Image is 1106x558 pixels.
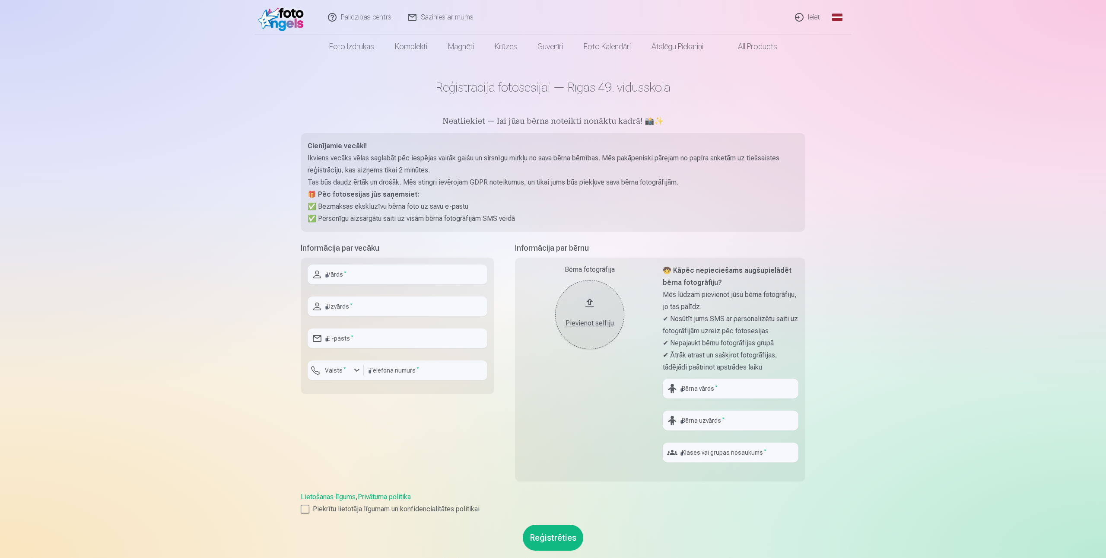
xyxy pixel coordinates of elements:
a: Privātuma politika [358,493,411,501]
label: Piekrītu lietotāja līgumam un konfidencialitātes politikai [301,504,805,514]
a: Foto izdrukas [319,35,385,59]
strong: 🎁 Pēc fotosesijas jūs saņemsiet: [308,190,419,198]
p: ✅ Personīgu aizsargātu saiti uz visām bērna fotogrāfijām SMS veidā [308,213,798,225]
p: ✔ Ātrāk atrast un sašķirot fotogrāfijas, tādējādi paātrinot apstrādes laiku [663,349,798,373]
div: , [301,492,805,514]
a: All products [714,35,788,59]
button: Pievienot selfiju [555,280,624,349]
label: Valsts [321,366,350,375]
p: ✔ Nepajaukt bērnu fotogrāfijas grupā [663,337,798,349]
a: Suvenīri [528,35,573,59]
p: ✅ Bezmaksas ekskluzīvu bērna foto uz savu e-pastu [308,201,798,213]
h5: Informācija par vecāku [301,242,494,254]
a: Krūzes [484,35,528,59]
button: Reģistrēties [523,525,583,551]
a: Magnēti [438,35,484,59]
h5: Neatliekiet — lai jūsu bērns noteikti nonāktu kadrā! 📸✨ [301,116,805,128]
h1: Reģistrācija fotosesijai — Rīgas 49. vidusskola [301,80,805,95]
strong: Cienījamie vecāki! [308,142,367,150]
p: ✔ Nosūtīt jums SMS ar personalizētu saiti uz fotogrāfijām uzreiz pēc fotosesijas [663,313,798,337]
p: Mēs lūdzam pievienot jūsu bērna fotogrāfiju, jo tas palīdz: [663,289,798,313]
strong: 🧒 Kāpēc nepieciešams augšupielādēt bērna fotogrāfiju? [663,266,791,287]
a: Foto kalendāri [573,35,641,59]
p: Tas būs daudz ērtāk un drošāk. Mēs stingri ievērojam GDPR noteikumus, un tikai jums būs piekļuve ... [308,176,798,188]
a: Komplekti [385,35,438,59]
div: Pievienot selfiju [564,318,616,328]
button: Valsts* [308,360,364,380]
a: Lietošanas līgums [301,493,356,501]
img: /fa1 [258,3,308,31]
a: Atslēgu piekariņi [641,35,714,59]
h5: Informācija par bērnu [515,242,805,254]
div: Bērna fotogrāfija [522,265,658,275]
p: Ikviens vecāks vēlas saglabāt pēc iespējas vairāk gaišu un sirsnīgu mirkļu no sava bērna bērnības... [308,152,798,176]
